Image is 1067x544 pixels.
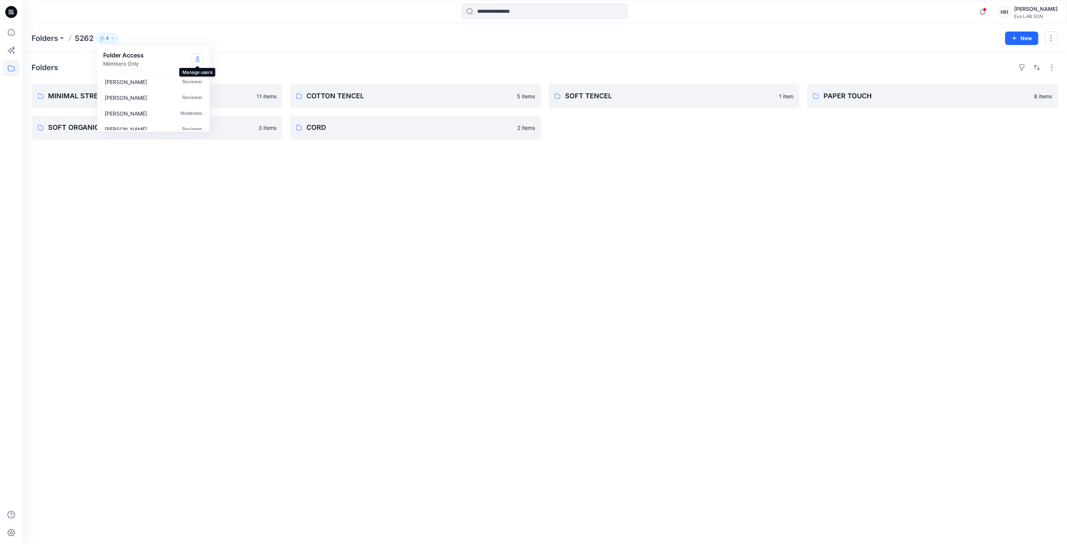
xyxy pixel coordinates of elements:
p: MINIMAL STRETCH [48,91,252,101]
div: Evo LAB SGN [1014,14,1058,19]
p: 8 items [1034,92,1052,100]
a: SOFT ORGANIC3 items [32,116,283,140]
p: CORD [307,122,513,133]
div: HH [998,5,1011,19]
p: 1 item [779,92,793,100]
a: CORD2 items [290,116,541,140]
a: [PERSON_NAME]Moderator [99,105,208,121]
p: COTTON TENCEL [307,91,512,101]
a: COTTON TENCEL5 items [290,84,541,108]
p: Reviewer [182,78,202,86]
button: New [1005,32,1038,45]
a: Folders [32,33,58,44]
p: 2 items [517,124,535,132]
div: [PERSON_NAME] [1014,5,1058,14]
h4: Folders [32,63,58,72]
p: SOFT TENCEL [565,91,774,101]
p: 3 items [258,124,277,132]
button: 4 [96,33,118,44]
p: Reviewer [182,94,202,102]
p: Reviewer [182,125,202,133]
a: PAPER TOUCH8 items [807,84,1058,108]
p: 11 items [257,92,277,100]
p: 4 [106,34,109,42]
p: Folder Access [103,51,144,60]
button: Manage Users [192,53,204,65]
p: Moderator [180,110,202,117]
a: [PERSON_NAME]Reviewer [99,74,208,90]
a: [PERSON_NAME]Reviewer [99,121,208,137]
a: SOFT TENCEL1 item [549,84,799,108]
p: Nhan Hoang [105,93,147,101]
p: 5 items [517,92,535,100]
p: SOFT ORGANIC [48,122,254,133]
a: MINIMAL STRETCH11 items [32,84,283,108]
p: S262 [75,33,93,44]
p: Marian Von Rappard [105,125,147,133]
p: Quang Tran [105,78,147,86]
p: Ha Huynh [105,109,147,117]
a: [PERSON_NAME]Reviewer [99,90,208,105]
p: PAPER TOUCH [824,91,1029,101]
p: Members Only [103,60,144,68]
